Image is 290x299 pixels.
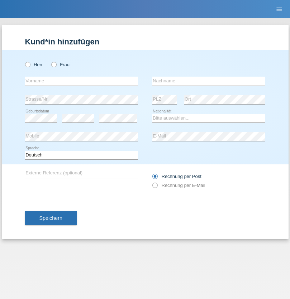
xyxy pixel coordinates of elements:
label: Herr [25,62,43,67]
input: Frau [51,62,56,67]
a: menu [272,7,286,11]
span: Speichern [39,215,62,221]
input: Herr [25,62,30,67]
h1: Kund*in hinzufügen [25,37,265,46]
button: Speichern [25,211,77,225]
i: menu [276,6,283,13]
label: Rechnung per Post [152,174,201,179]
label: Rechnung per E-Mail [152,183,205,188]
label: Frau [51,62,70,67]
input: Rechnung per E-Mail [152,183,157,192]
input: Rechnung per Post [152,174,157,183]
